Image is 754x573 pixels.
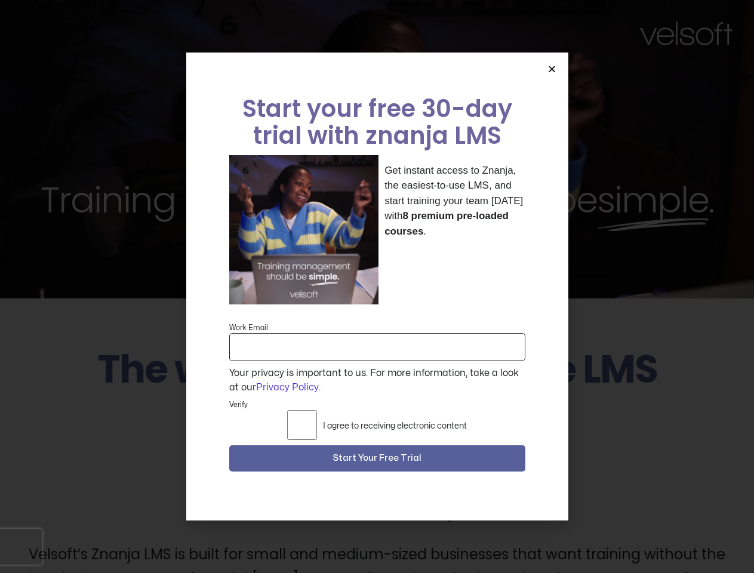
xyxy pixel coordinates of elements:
[229,155,379,305] img: a woman sitting at her laptop dancing
[323,421,467,430] label: I agree to receiving electronic content
[229,445,525,472] button: Start Your Free Trial
[229,322,268,333] label: Work Email
[384,210,509,237] strong: 8 premium pre-loaded courses
[227,366,527,395] div: Your privacy is important to us. For more information, take a look at our .
[384,163,525,239] p: Get instant access to Znanja, the easiest-to-use LMS, and start training your team [DATE] with .
[333,451,421,466] span: Start Your Free Trial
[229,95,525,149] h2: Start your free 30-day trial with znanja LMS
[229,399,248,410] label: Verify
[547,64,556,73] a: Close
[256,383,319,392] a: Privacy Policy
